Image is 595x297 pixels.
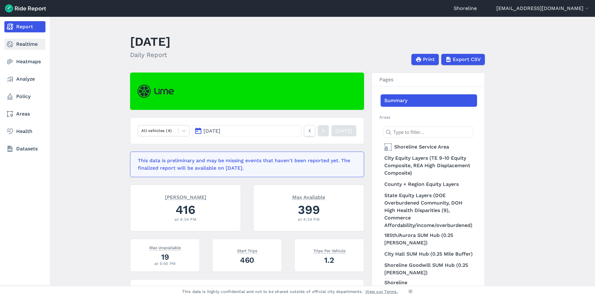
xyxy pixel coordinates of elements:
[4,73,45,85] a: Analyze
[138,252,192,262] div: 19
[381,94,477,107] a: Summary
[331,125,356,136] a: [DATE]
[138,157,353,172] div: This data is preliminary and may be missing events that haven't been reported yet. The finalized ...
[454,5,477,12] a: Shoreline
[496,5,590,12] button: [EMAIL_ADDRESS][DOMAIN_NAME]
[130,33,171,50] h1: [DATE]
[261,201,356,218] div: 399
[365,289,398,295] a: View our Terms.
[4,56,45,67] a: Heatmaps
[423,56,435,63] span: Print
[4,108,45,120] a: Areas
[381,260,477,278] a: Shoreline Goodwill SUM Hub (0.25 [PERSON_NAME])
[411,54,439,65] button: Print
[138,201,233,218] div: 416
[192,125,302,136] button: [DATE]
[302,255,356,266] div: 1.2
[4,91,45,102] a: Policy
[261,216,356,222] div: at 4:34 PM
[453,56,481,63] span: Export CSV
[138,85,174,98] img: Lime
[204,128,220,134] span: [DATE]
[381,178,477,191] a: County + Region Equity Layers
[220,255,274,266] div: 460
[381,191,477,230] a: State Equity Layers (DOE Overburdened Community, DOH High Health Disparities (9), Commerce Afford...
[5,4,46,12] img: Ride Report
[4,143,45,154] a: Datasets
[165,194,206,200] span: [PERSON_NAME]
[4,21,45,32] a: Report
[381,230,477,248] a: 185th/Aurora SUM Hub (0.25 [PERSON_NAME])
[130,50,171,59] h2: Daily Report
[379,114,477,120] h2: Areas
[130,280,364,297] h3: Metrics By Area of Interest
[237,247,257,253] span: Start Trips
[441,54,485,65] button: Export CSV
[372,73,485,87] h3: Pages
[4,39,45,50] a: Realtime
[383,126,473,138] input: Type to filter...
[381,141,477,153] a: Shoreline Service Area
[149,244,181,250] span: Max Unavailable
[138,261,192,266] div: at 6:56 PM
[381,248,477,260] a: City Hall SUM Hub (0.25 Mile Buffer)
[4,126,45,137] a: Health
[313,247,345,253] span: Trips Per Vehicle
[138,216,233,222] div: at 4:34 PM
[292,194,325,200] span: Max Available
[381,153,477,178] a: City Equity Layers (TE 9-10 Equity Composite, REA High Displacement Composite)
